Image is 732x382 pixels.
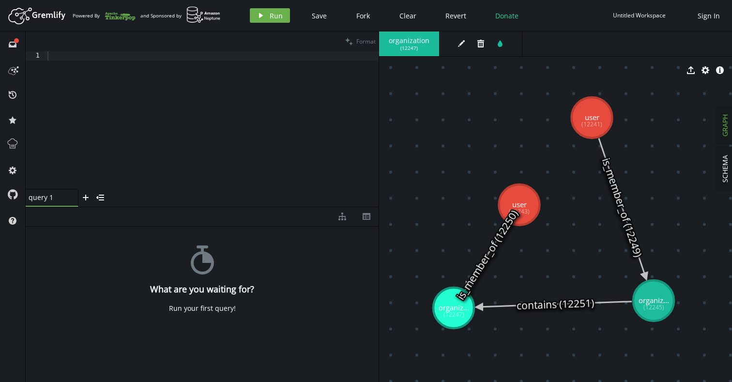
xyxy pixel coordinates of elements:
button: Format [342,31,379,51]
span: Sign In [698,11,720,20]
span: organization [389,36,429,45]
span: Donate [495,11,518,20]
span: SCHEMA [720,155,730,183]
span: query 1 [29,193,67,202]
tspan: (12245) [643,303,664,311]
div: and Sponsored by [140,6,221,25]
span: ( 12247 ) [400,45,418,51]
button: Clear [392,8,424,23]
tspan: organiz... [439,303,469,312]
tspan: (12241) [581,120,602,128]
tspan: user [512,199,527,209]
img: AWS Neptune [186,6,221,23]
div: Run your first query! [169,304,236,313]
span: Run [270,11,283,20]
h4: What are you waiting for? [150,284,254,294]
tspan: (12247) [443,310,464,319]
span: Format [356,37,376,46]
div: Untitled Workspace [613,12,666,19]
span: GRAPH [720,114,730,137]
button: Run [250,8,290,23]
button: Donate [488,8,526,23]
span: Save [312,11,327,20]
div: 1 [26,51,46,61]
button: Save [305,8,334,23]
tspan: user [585,112,599,122]
span: Revert [445,11,466,20]
div: Powered By [73,7,136,24]
tspan: (12243) [509,207,530,215]
span: Clear [399,11,416,20]
button: Sign In [693,8,725,23]
button: Fork [349,8,378,23]
tspan: organiz... [639,295,669,305]
span: Fork [356,11,370,20]
text: contains (12251) [517,296,595,312]
button: Revert [438,8,473,23]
